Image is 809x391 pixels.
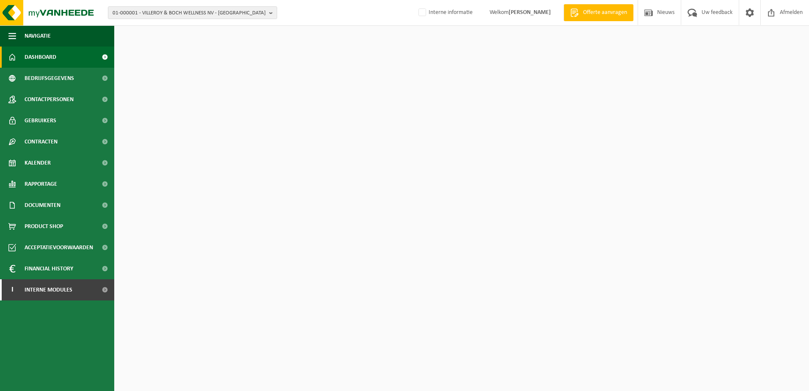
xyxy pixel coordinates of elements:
[25,89,74,110] span: Contactpersonen
[509,9,551,16] strong: [PERSON_NAME]
[25,110,56,131] span: Gebruikers
[25,279,72,300] span: Interne modules
[113,7,266,19] span: 01-000001 - VILLEROY & BOCH WELLNESS NV - [GEOGRAPHIC_DATA]
[25,216,63,237] span: Product Shop
[25,173,57,195] span: Rapportage
[25,25,51,47] span: Navigatie
[25,47,56,68] span: Dashboard
[564,4,633,21] a: Offerte aanvragen
[25,195,61,216] span: Documenten
[8,279,16,300] span: I
[25,131,58,152] span: Contracten
[25,152,51,173] span: Kalender
[25,237,93,258] span: Acceptatievoorwaarden
[25,68,74,89] span: Bedrijfsgegevens
[581,8,629,17] span: Offerte aanvragen
[25,258,73,279] span: Financial History
[417,6,473,19] label: Interne informatie
[108,6,277,19] button: 01-000001 - VILLEROY & BOCH WELLNESS NV - [GEOGRAPHIC_DATA]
